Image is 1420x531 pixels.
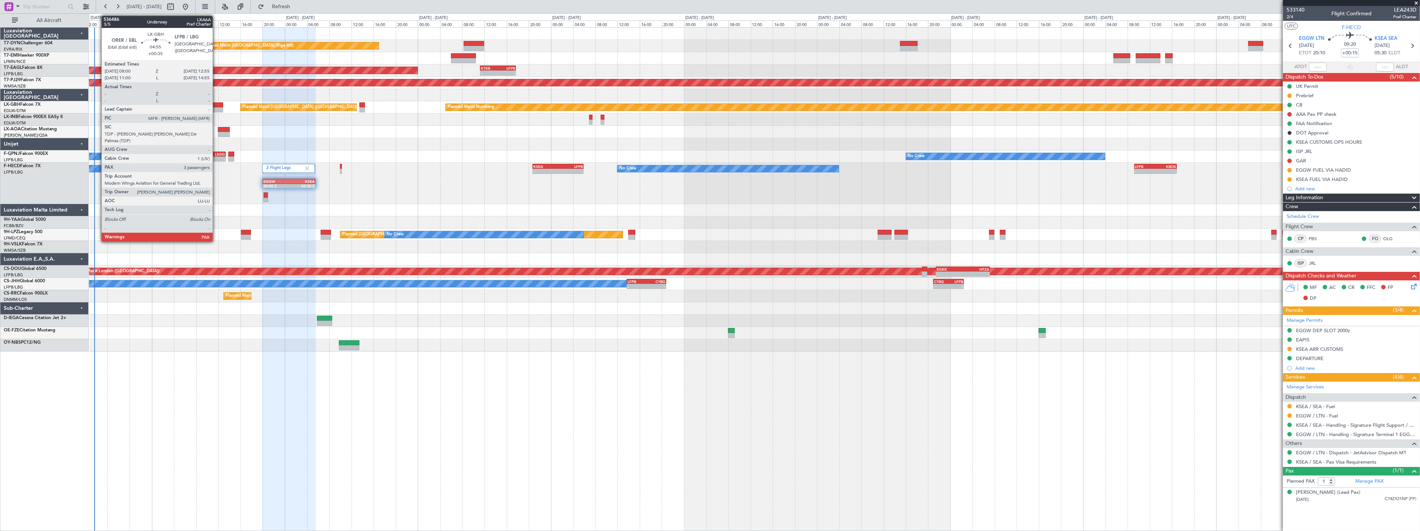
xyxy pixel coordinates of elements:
a: LFPB/LBG [4,157,23,163]
a: LX-AOACitation Mustang [4,127,57,131]
div: 04:00 [706,20,729,27]
span: 05:30 [1375,50,1386,57]
div: 08:00 [1261,20,1283,27]
div: DOT Approval [1296,130,1328,136]
button: UTC [1285,23,1298,29]
div: 04:00 [174,20,196,27]
a: LFPB/LBG [4,272,23,278]
div: EGGW DEP SLOT 2000z [1296,327,1350,334]
div: CYBG [647,279,665,284]
div: 05:35 Z [289,184,315,188]
div: 20:00 [1061,20,1083,27]
div: Flight Confirmed [1331,10,1372,18]
div: FO [1369,235,1381,243]
label: Planned PAX [1287,478,1315,485]
label: 2 Flight Legs [266,165,304,172]
div: EGGW [263,179,289,184]
a: LX-INBFalcon 900EX EASy II [4,115,63,119]
span: F-GPNJ [4,152,20,156]
div: 16:00 [640,20,662,27]
div: 20:00 [1194,20,1217,27]
a: F-GPNJFalcon 900EX [4,152,48,156]
div: 20:00 [130,20,152,27]
div: 16:00 [906,20,928,27]
span: 2/4 [1287,14,1305,20]
img: gray-close.svg [304,165,311,172]
span: FFC [1367,284,1375,292]
a: 9H-LPZLegacy 500 [4,230,42,234]
div: [DATE] - [DATE] [419,15,448,21]
span: (5/10) [1390,73,1404,81]
div: [DATE] - [DATE] [685,15,714,21]
a: LFPB/LBG [4,169,23,175]
div: - [180,157,202,161]
a: EDLW/DTM [4,120,26,126]
div: KSEA [533,164,558,169]
span: Leg Information [1286,194,1323,202]
span: F-HECD [4,164,20,168]
div: - [1156,169,1176,174]
span: CS-RRC [4,291,20,296]
div: 00:00 [950,20,973,27]
div: 00:00 [551,20,574,27]
a: DNMM/LOS [4,297,27,302]
div: 00:00 [152,20,174,27]
a: KSEA / SEA - Fuel [1296,403,1335,410]
div: 16:00 [1039,20,1061,27]
div: 20:00 [396,20,418,27]
div: 20:00 [928,20,950,27]
a: CS-RRCFalcon 900LX [4,291,48,296]
div: Planned Maint [GEOGRAPHIC_DATA] ([GEOGRAPHIC_DATA]) [226,290,343,302]
a: Manage Services [1287,384,1324,391]
a: KSEA / SEA - Pax Visa Requirements [1296,459,1376,465]
span: [DATE] [1299,42,1315,50]
div: LFPB [949,279,963,284]
input: Trip Number [23,1,66,12]
span: CS-DOU [4,267,21,271]
div: - [1135,169,1156,174]
a: 9H-YAAGlobal 5000 [4,217,46,222]
div: [DATE] - [DATE] [552,15,581,21]
div: KSEA CUSTOMS OPS HOURS [1296,139,1362,145]
div: KTEB [481,66,498,70]
div: [DATE] - [DATE] [818,15,847,21]
span: EGGW LTN [1299,35,1325,42]
div: 20:00 [263,20,285,27]
span: 9H-LPZ [4,230,19,234]
div: 12:00 [485,20,507,27]
div: - [533,169,558,174]
div: EAPIS [1296,337,1309,343]
div: - [628,284,647,289]
div: KSEA [289,179,315,184]
input: --:-- [1309,63,1327,71]
div: - [934,284,949,289]
span: Permits [1286,306,1303,315]
div: 08:00 [329,20,352,27]
div: 12:00 [1017,20,1039,27]
div: 12:00 [85,20,108,27]
span: 20:10 [1313,50,1325,57]
div: 20:00 [529,20,551,27]
div: KSEA ARR CUSTOMS [1296,346,1343,352]
div: FAA Notification [1296,120,1332,127]
div: ISP JRL [1296,148,1312,155]
div: 04:00 [1106,20,1128,27]
span: [DATE] - [DATE] [127,3,162,10]
div: 08:00 [861,20,884,27]
div: CYBG [934,279,949,284]
a: EVRA/RIX [4,47,22,52]
div: No Crew [619,163,636,174]
span: Others [1286,439,1302,448]
span: T7-PJ29 [4,78,20,82]
a: PBS [1309,235,1325,242]
button: Refresh [254,1,299,13]
div: KBOS [1156,164,1176,169]
span: (3/4) [1393,306,1404,314]
span: KSEA SEA [1375,35,1397,42]
div: 00:00 [684,20,706,27]
span: Flight Crew [1286,223,1313,231]
a: Manage Permits [1287,317,1323,324]
a: T7-PJ29Falcon 7X [4,78,41,82]
a: Manage PAX [1355,478,1384,485]
div: Add new [1295,185,1416,192]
